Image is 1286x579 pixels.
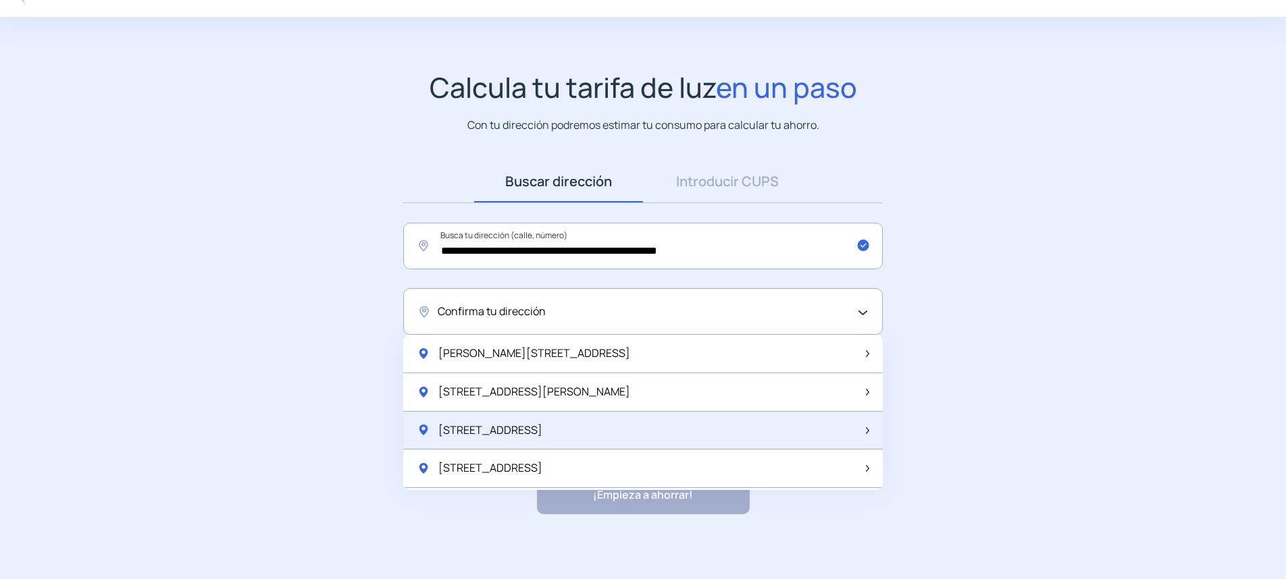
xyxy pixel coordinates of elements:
[677,535,772,545] img: Trustpilot
[866,350,869,357] img: arrow-next-item.svg
[716,68,857,106] span: en un paso
[438,383,630,401] span: [STREET_ADDRESS][PERSON_NAME]
[417,347,430,360] img: location-pin-green.svg
[417,423,430,437] img: location-pin-green.svg
[866,465,869,472] img: arrow-next-item.svg
[438,303,546,321] span: Confirma tu dirección
[866,389,869,395] img: arrow-next-item.svg
[474,161,643,202] a: Buscar dirección
[515,531,671,549] p: "Rapidez y buen trato al cliente"
[430,71,857,104] h1: Calcula tu tarifa de luz
[438,460,542,477] span: [STREET_ADDRESS]
[467,117,819,134] p: Con tu dirección podremos estimar tu consumo para calcular tu ahorro.
[417,385,430,399] img: location-pin-green.svg
[866,427,869,434] img: arrow-next-item.svg
[417,462,430,475] img: location-pin-green.svg
[438,422,542,439] span: [STREET_ADDRESS]
[643,161,812,202] a: Introducir CUPS
[438,345,630,362] span: [PERSON_NAME][STREET_ADDRESS]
